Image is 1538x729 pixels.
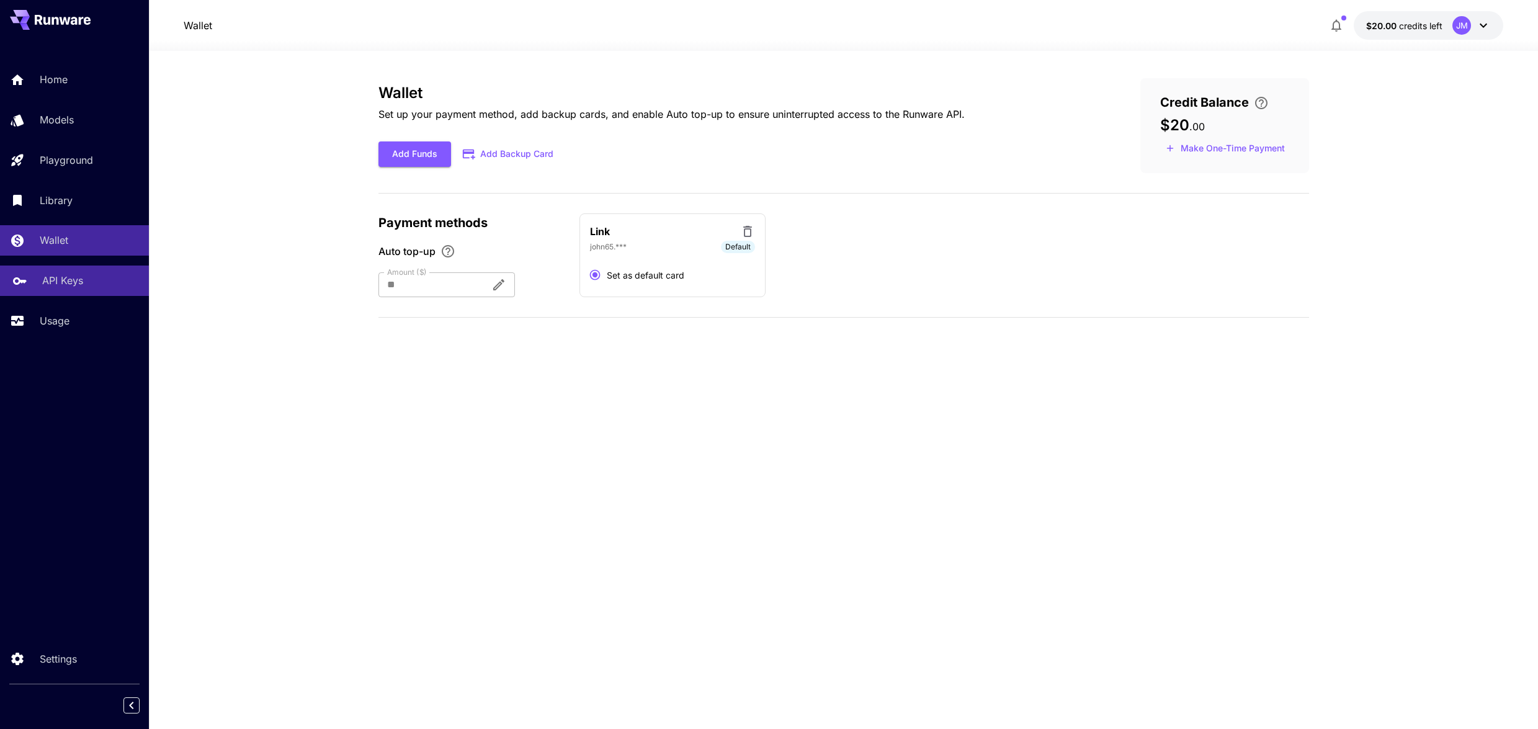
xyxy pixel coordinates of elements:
button: Add Funds [378,141,451,167]
span: . 00 [1189,120,1205,133]
button: Enter your card details and choose an Auto top-up amount to avoid service interruptions. We'll au... [1249,96,1274,110]
p: Usage [40,313,69,328]
h3: Wallet [378,84,965,102]
p: Set up your payment method, add backup cards, and enable Auto top-up to ensure uninterrupted acce... [378,107,965,122]
p: API Keys [42,273,83,288]
button: $20.00JM [1354,11,1503,40]
span: Auto top-up [378,244,436,259]
span: credits left [1399,20,1442,31]
span: Default [721,241,755,253]
button: Add Backup Card [451,142,566,166]
p: Settings [40,651,77,666]
span: $20 [1160,116,1189,134]
p: Models [40,112,74,127]
div: JM [1452,16,1471,35]
span: $20.00 [1366,20,1399,31]
span: Credit Balance [1160,93,1249,112]
p: Link [590,224,610,239]
div: Collapse sidebar [133,694,149,717]
p: Home [40,72,68,87]
p: Payment methods [378,213,565,232]
div: $20.00 [1366,19,1442,32]
p: Playground [40,153,93,168]
button: Enable Auto top-up to ensure uninterrupted service. We'll automatically bill the chosen amount wh... [436,244,460,259]
nav: breadcrumb [184,18,212,33]
span: Set as default card [607,269,684,282]
p: Library [40,193,73,208]
a: Wallet [184,18,212,33]
iframe: Chat Widget [1476,669,1538,729]
button: Collapse sidebar [123,697,140,713]
button: Make a one-time, non-recurring payment [1160,139,1290,158]
label: Amount ($) [387,267,427,277]
p: Wallet [40,233,68,248]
